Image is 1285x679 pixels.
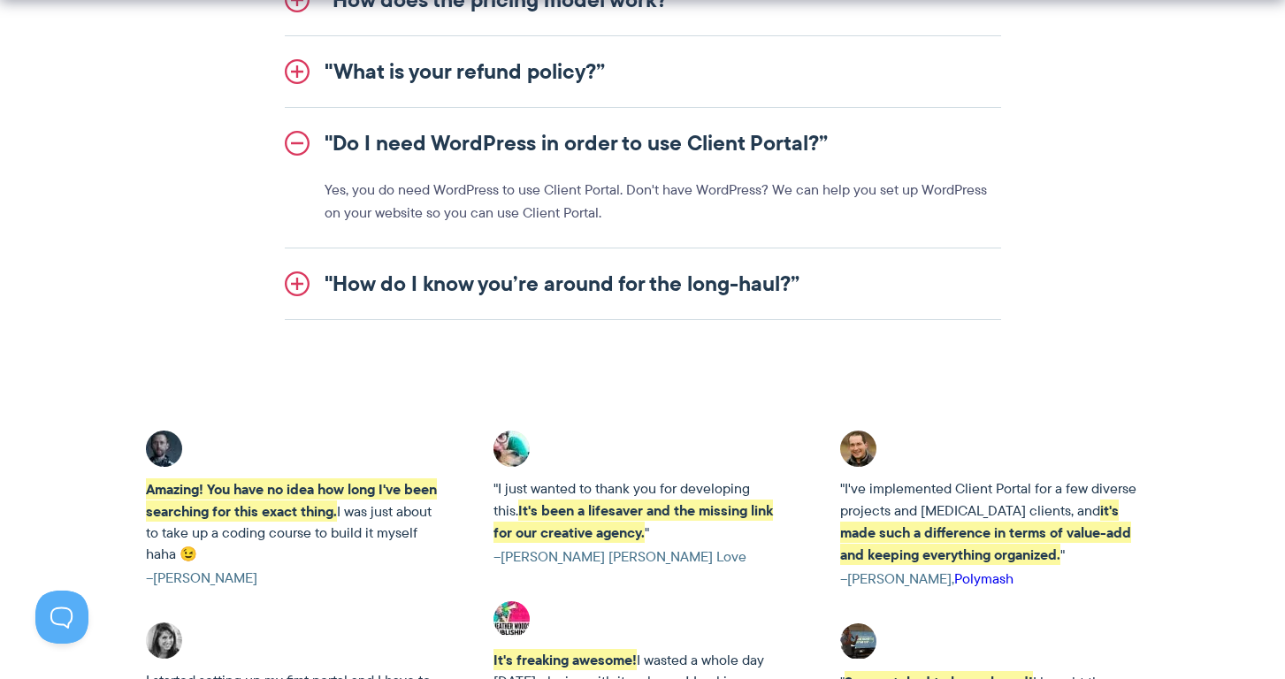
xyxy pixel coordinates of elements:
[35,591,88,644] iframe: Toggle Customer Support
[840,478,1139,566] p: "I've implemented Client Portal for a few diverse projects and [MEDICAL_DATA] clients, and "
[146,568,445,589] cite: –[PERSON_NAME]
[493,478,792,544] p: "I just wanted to thank you for developing this. "
[146,478,445,565] p: I was just about to take up a coding course to build it myself haha 😉
[493,500,773,543] strong: It's been a lifesaver and the missing link for our creative agency.
[954,568,1013,589] a: Polymash
[285,248,1001,319] a: "How do I know you’re around for the long-haul?”
[493,601,530,637] img: Heather Woods Client Portal testimonial
[325,179,1001,225] p: Yes, you do need WordPress to use Client Portal. Don't have WordPress? We can help you set up Wor...
[285,36,1001,107] a: "What is your refund policy?”
[840,500,1131,565] strong: it's made such a difference in terms of value-add and keeping everything organized.
[840,568,1139,590] cite: –[PERSON_NAME],
[146,478,437,522] strong: Amazing! You have no idea how long I've been searching for this exact thing.
[493,649,637,670] strong: It's freaking awesome!
[493,546,792,568] cite: –[PERSON_NAME] [PERSON_NAME] Love
[146,431,182,467] img: Client Portal testimonial - Adrian C
[285,108,1001,179] a: "Do I need WordPress in order to use Client Portal?”
[146,622,182,659] img: Client Portal testimonial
